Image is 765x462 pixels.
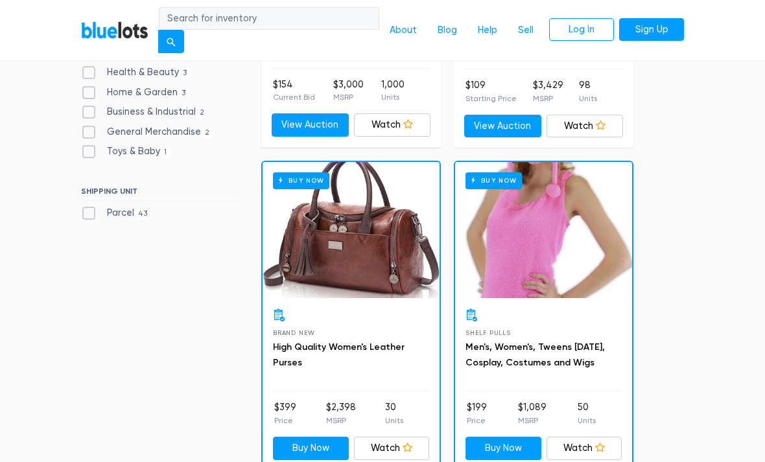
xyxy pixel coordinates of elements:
a: Sell [508,18,544,43]
label: Health & Beauty [81,66,191,80]
a: Watch [354,114,431,137]
p: Current Bid [273,92,315,104]
li: $109 [465,79,517,105]
li: $199 [467,401,487,427]
span: Brand New [273,330,315,337]
a: Buy Now [273,437,349,461]
p: Units [579,93,597,105]
a: Watch [547,115,624,139]
label: Toys & Baby [81,145,171,159]
p: Units [385,415,403,427]
li: $154 [273,78,315,104]
input: Search for inventory [159,7,379,30]
p: Units [578,415,596,427]
p: Price [274,415,296,427]
span: 2 [201,128,214,139]
a: Men's, Women's, Tweens [DATE], Cosplay, Costumes and Wigs [465,342,605,369]
p: Price [467,415,487,427]
li: $1,089 [518,401,547,427]
label: Parcel [81,207,152,221]
a: BlueLots [81,21,148,40]
h6: Buy Now [465,173,522,189]
a: View Auction [464,115,541,139]
span: 2 [196,109,209,119]
li: 30 [385,401,403,427]
a: Log In [549,18,614,41]
a: About [379,18,427,43]
a: Buy Now [455,163,632,299]
li: 1,000 [381,78,405,104]
span: 3 [178,89,190,99]
h6: Buy Now [273,173,329,189]
p: Units [381,92,405,104]
a: High Quality Women's Leather Purses [273,342,405,369]
a: Watch [547,437,622,461]
li: $3,000 [333,78,364,104]
li: 98 [579,79,597,105]
p: MSRP [326,415,356,427]
li: 50 [578,401,596,427]
p: MSRP [518,415,547,427]
label: Home & Garden [81,86,190,100]
span: 43 [134,210,152,220]
a: Blog [427,18,467,43]
li: $3,429 [533,79,563,105]
span: Shelf Pulls [465,330,511,337]
a: Help [467,18,508,43]
label: General Merchandise [81,126,214,140]
p: MSRP [333,92,364,104]
label: Business & Industrial [81,106,209,120]
p: MSRP [533,93,563,105]
li: $2,398 [326,401,356,427]
a: Buy Now [263,163,440,299]
a: Watch [354,437,430,461]
a: View Auction [272,114,349,137]
a: Sign Up [619,18,684,41]
p: Starting Price [465,93,517,105]
span: 1 [160,148,171,159]
h6: SHIPPING UNIT [81,187,239,202]
span: 3 [179,69,191,79]
li: $399 [274,401,296,427]
a: Buy Now [465,437,541,461]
